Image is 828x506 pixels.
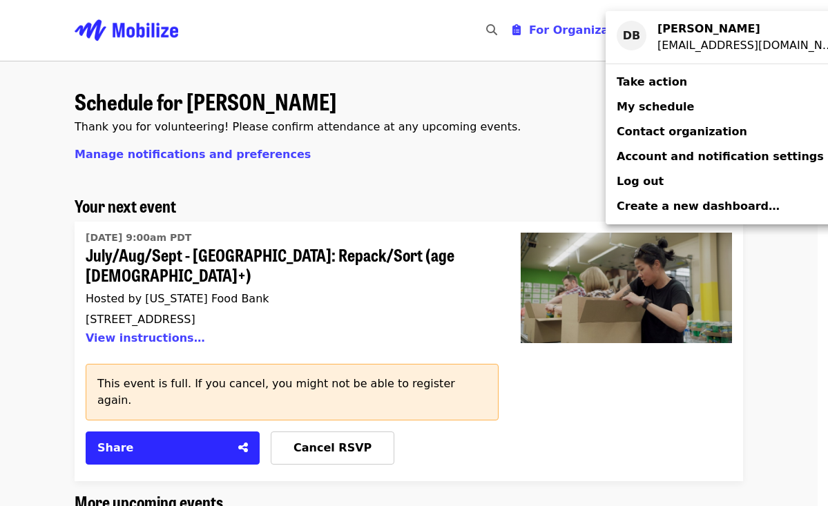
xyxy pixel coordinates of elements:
span: Create a new dashboard… [617,200,780,213]
span: My schedule [617,100,694,113]
span: Take action [617,75,687,88]
div: DB [617,21,646,50]
span: Contact organization [617,125,747,138]
span: Account and notification settings [617,150,824,163]
span: Log out [617,175,664,188]
strong: [PERSON_NAME] [657,22,760,35]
